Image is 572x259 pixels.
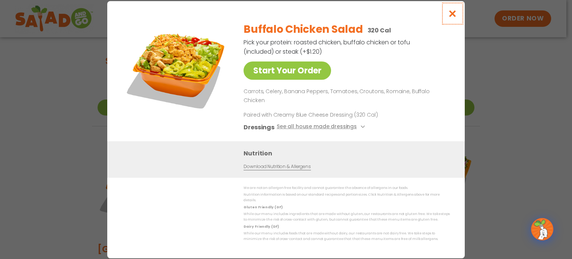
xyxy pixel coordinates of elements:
[244,163,311,170] a: Download Nutrition & Allergens
[244,192,450,203] p: Nutrition information is based on our standard recipes and portion sizes. Click Nutrition & Aller...
[368,26,391,35] p: 320 Cal
[441,1,465,26] button: Close modal
[532,219,553,240] img: wpChatIcon
[124,16,228,120] img: Featured product photo for Buffalo Chicken Salad
[244,122,274,132] h3: Dressings
[244,111,381,119] p: Paired with Creamy Blue Cheese Dressing (320 Cal)
[244,22,363,37] h2: Buffalo Chicken Salad
[277,122,367,132] button: See all house made dressings
[244,211,450,223] p: While our menu includes ingredients that are made without gluten, our restaurants are not gluten ...
[244,38,411,56] p: Pick your protein: roasted chicken, buffalo chicken or tofu (included) or steak (+$1.20)
[244,224,279,228] strong: Dairy Friendly (DF)
[244,231,450,242] p: While our menu includes foods that are made without dairy, our restaurants are not dairy free. We...
[244,87,447,105] p: Carrots, Celery, Banana Peppers, Tomatoes, Croutons, Romaine, Buffalo Chicken
[244,185,450,191] p: We are not an allergen free facility and cannot guarantee the absence of allergens in our foods.
[244,148,454,158] h3: Nutrition
[244,61,331,80] a: Start Your Order
[244,205,282,209] strong: Gluten Friendly (GF)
